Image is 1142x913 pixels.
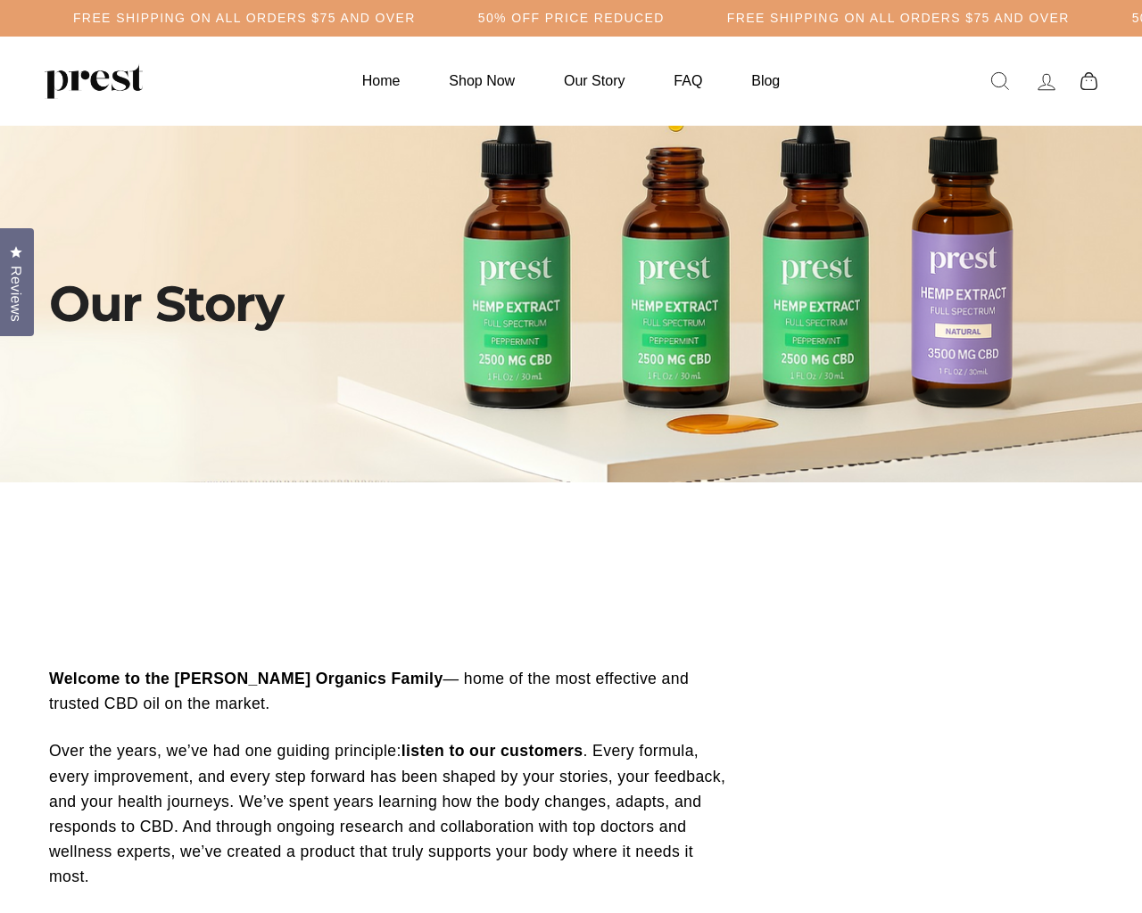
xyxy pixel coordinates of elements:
strong: Welcome to the [PERSON_NAME] Organics Family [49,670,443,687]
h5: Free Shipping on all orders $75 and over [727,11,1070,26]
h5: Free Shipping on all orders $75 and over [73,11,416,26]
strong: listen to our customers [401,742,583,760]
img: PREST ORGANICS [45,63,143,99]
a: Shop Now [426,63,537,98]
span: Reviews [4,266,28,322]
p: — home of the most effective and trusted CBD oil on the market. [49,666,737,716]
ul: Primary [340,63,802,98]
p: Over the years, we’ve had one guiding principle: . Every formula, every improvement, and every st... [49,738,737,889]
a: Our Story [542,63,647,98]
a: Home [340,63,423,98]
a: Blog [729,63,802,98]
h5: 50% OFF PRICE REDUCED [478,11,665,26]
a: FAQ [651,63,724,98]
p: Our Story [49,277,388,331]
